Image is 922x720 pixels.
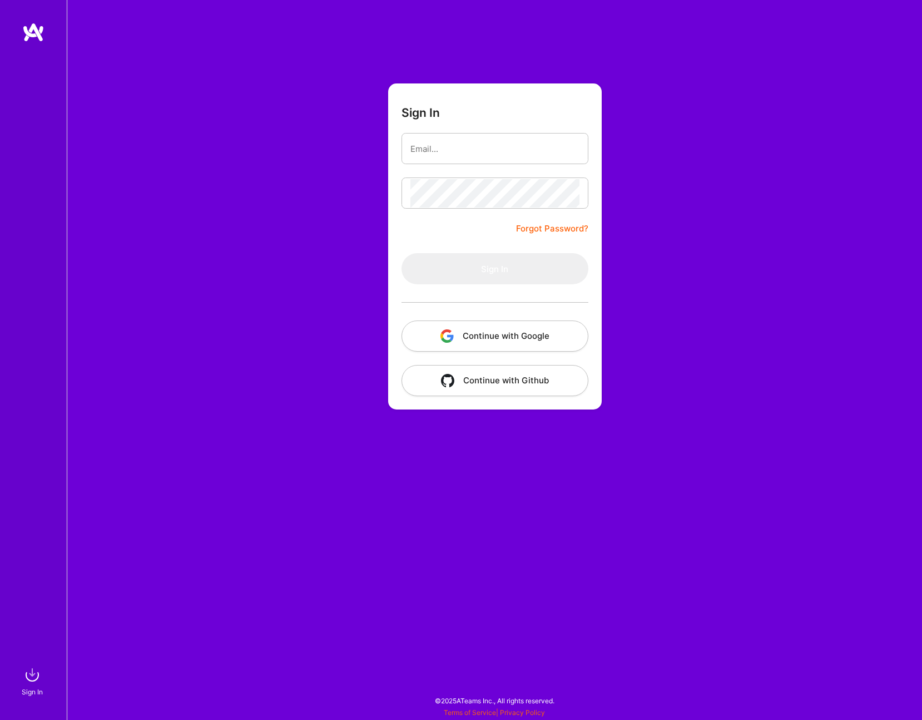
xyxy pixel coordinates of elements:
[440,329,454,343] img: icon
[67,687,922,714] div: © 2025 ATeams Inc., All rights reserved.
[444,708,545,717] span: |
[23,664,43,698] a: sign inSign In
[401,320,588,352] button: Continue with Google
[22,22,44,42] img: logo
[21,664,43,686] img: sign in
[401,106,440,120] h3: Sign In
[22,686,43,698] div: Sign In
[500,708,545,717] a: Privacy Policy
[401,365,588,396] button: Continue with Github
[410,135,579,163] input: Email...
[444,708,496,717] a: Terms of Service
[516,222,588,235] a: Forgot Password?
[401,253,588,284] button: Sign In
[441,374,454,387] img: icon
